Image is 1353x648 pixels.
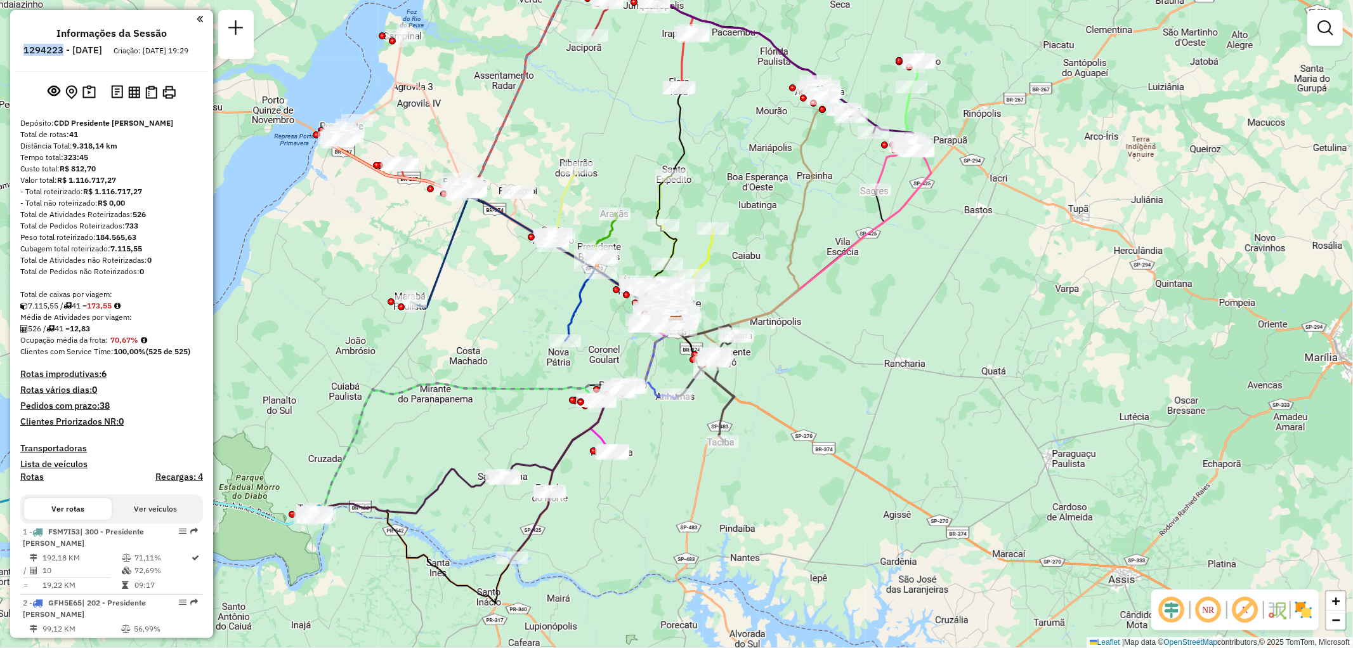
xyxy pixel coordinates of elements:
[669,315,685,331] img: Cross PA
[1326,611,1345,630] a: Zoom out
[1164,638,1218,647] a: OpenStreetMap
[23,635,29,648] td: /
[1156,595,1187,625] span: Ocultar deslocamento
[20,117,203,129] div: Depósito:
[48,527,80,536] span: FSM7I53
[1267,600,1287,620] img: Fluxo de ruas
[133,209,146,219] strong: 526
[20,302,28,310] i: Cubagem total roteirizado
[1193,595,1224,625] span: Ocultar NR
[23,527,144,548] span: 1 -
[311,503,327,520] img: PA - Rosana
[20,220,203,232] div: Total de Pedidos Roteirizados:
[48,598,82,607] span: GFH5E65
[23,44,102,56] h6: 1294223 - [DATE]
[20,459,203,470] h4: Lista de veículos
[20,186,203,197] div: - Total roteirizado:
[1312,15,1338,41] a: Exibir filtros
[134,564,191,577] td: 72,69%
[54,118,173,128] strong: CDD Presidente [PERSON_NAME]
[83,187,142,196] strong: R$ 1.116.717,27
[63,302,72,310] i: Total de rotas
[20,232,203,243] div: Peso total roteirizado:
[70,324,90,333] strong: 12,83
[179,527,186,535] em: Opções
[30,638,37,645] i: Total de Atividades
[122,567,131,574] i: % de utilização da cubagem
[668,315,684,332] img: CDD Presidente Prudente
[20,400,110,411] h4: Pedidos com prazo:
[20,129,203,140] div: Total de rotas:
[155,472,203,482] h4: Recargas: 4
[121,625,131,633] i: % de utilização do peso
[100,400,110,411] strong: 38
[20,163,203,175] div: Custo total:
[23,598,146,619] span: | 202 - Presidente [PERSON_NAME]
[42,623,121,635] td: 99,12 KM
[122,581,128,589] i: Tempo total em rota
[108,45,193,56] div: Criação: [DATE] 19:29
[192,554,200,562] i: Rota otimizada
[69,129,78,139] strong: 41
[42,552,121,564] td: 192,18 KM
[146,347,190,356] strong: (525 de 525)
[98,198,125,208] strong: R$ 0,00
[134,552,191,564] td: 71,11%
[87,301,112,310] strong: 173,55
[23,527,144,548] span: | 300 - Presidente [PERSON_NAME]
[20,472,44,482] a: Rotas
[114,347,146,356] strong: 100,00%
[1326,592,1345,611] a: Zoom in
[1332,593,1340,609] span: +
[20,197,203,209] div: - Total não roteirizado:
[1090,638,1120,647] a: Leaflet
[160,83,178,102] button: Imprimir Rotas
[45,82,63,102] button: Exibir sessão original
[810,85,827,102] img: Adamentina
[1122,638,1124,647] span: |
[42,564,121,577] td: 10
[141,336,147,344] em: Média calculada utilizando a maior ocupação (%Peso ou %Cubagem) de cada rota da sessão. Rotas cro...
[80,83,98,102] button: Painel de Sugestão
[20,369,203,380] h4: Rotas improdutivas:
[1230,595,1260,625] span: Exibir rótulo
[197,11,203,26] a: Clique aqui para minimizar o painel
[23,598,146,619] span: 2 -
[63,152,88,162] strong: 323:45
[30,554,37,562] i: Distância Total
[20,209,203,220] div: Total de Atividades Roteirizadas:
[20,175,203,186] div: Valor total:
[42,635,121,648] td: 11
[143,83,160,102] button: Visualizar Romaneio
[119,416,124,427] strong: 0
[20,347,114,356] span: Clientes com Service Time:
[1087,637,1353,648] div: Map data © contributors,© 2025 TomTom, Microsoft
[121,638,131,645] i: % de utilização da cubagem
[20,416,203,427] h4: Clientes Priorizados NR:
[190,598,198,606] em: Rota exportada
[57,175,116,185] strong: R$ 1.116.717,27
[101,368,107,380] strong: 6
[179,598,186,606] em: Opções
[110,335,138,345] strong: 70,67%
[72,141,117,150] strong: 9.318,14 km
[23,579,29,592] td: =
[114,302,121,310] i: Meta Caixas/viagem: 212,40 Diferença: -38,85
[110,244,142,253] strong: 7.115,55
[20,243,203,255] div: Cubagem total roteirizado:
[30,625,37,633] i: Distância Total
[20,323,203,334] div: 526 / 41 =
[134,579,191,592] td: 09:17
[20,152,203,163] div: Tempo total:
[20,385,203,395] h4: Rotas vários dias:
[63,83,80,102] button: Centralizar mapa no depósito ou ponto de apoio
[20,300,203,312] div: 7.115,55 / 41 =
[108,83,126,102] button: Logs desbloquear sessão
[23,564,29,577] td: /
[96,232,136,242] strong: 184.565,63
[133,635,197,648] td: 62,24%
[60,164,96,173] strong: R$ 812,70
[20,266,203,277] div: Total de Pedidos não Roteirizados:
[125,221,138,230] strong: 733
[147,255,152,265] strong: 0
